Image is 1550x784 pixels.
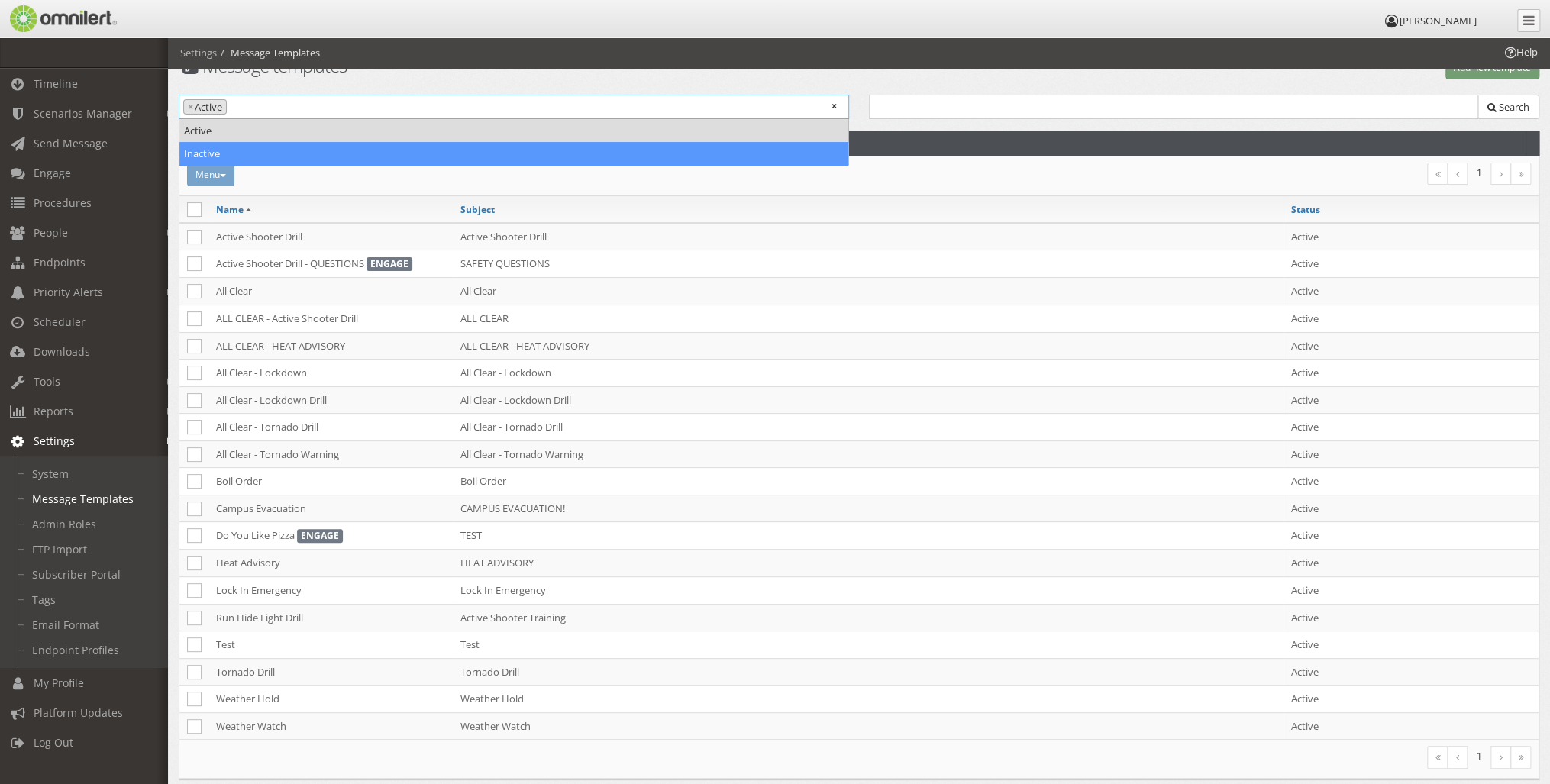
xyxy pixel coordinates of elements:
[34,166,71,180] span: Engage
[1490,746,1511,768] a: Next
[34,11,66,24] span: Help
[1510,163,1531,185] a: Last
[208,550,453,577] td: Heat Advisory
[1284,332,1539,360] td: Active
[208,522,453,550] td: Do You Like Pizza
[34,255,86,269] span: Endpoints
[208,305,453,332] td: ALL CLEAR - Active Shooter Drill
[216,203,244,216] a: Name
[208,278,453,305] td: All Clear
[208,495,453,522] td: Campus Evacuation
[367,257,412,271] span: ENGAGE
[453,577,1284,605] td: Lock In Emergency
[1284,414,1539,441] td: Active
[208,468,453,495] td: Boil Order
[1284,550,1539,577] td: Active
[453,386,1284,414] td: All Clear - Lockdown Drill
[34,136,108,150] span: Send Message
[179,142,848,166] li: Inactive
[453,495,1284,522] td: CAMPUS EVACUATION!
[1284,631,1539,659] td: Active
[34,434,75,448] span: Settings
[1284,278,1539,305] td: Active
[34,76,78,91] span: Timeline
[34,735,73,750] span: Log Out
[453,414,1284,441] td: All Clear - Tornado Drill
[1490,163,1511,185] a: Next
[34,344,90,359] span: Downloads
[1503,45,1538,60] span: Help
[208,250,453,278] td: Active Shooter Drill - QUESTIONS
[1447,746,1468,768] a: Previous
[453,250,1284,278] td: SAFETY QUESTIONS
[208,360,453,387] td: All Clear - Lockdown
[1284,522,1539,550] td: Active
[1427,746,1448,768] a: First
[1284,495,1539,522] td: Active
[1510,746,1531,768] a: Last
[208,631,453,659] td: Test
[453,305,1284,332] td: ALL CLEAR
[208,440,453,468] td: All Clear - Tornado Warning
[1468,163,1491,183] li: 1
[34,285,103,299] span: Priority Alerts
[1517,9,1540,32] a: Collapse Menu
[453,468,1284,495] td: Boil Order
[208,332,453,360] td: ALL CLEAR - HEAT ADVISORY
[34,225,68,240] span: People
[1284,577,1539,605] td: Active
[453,278,1284,305] td: All Clear
[1284,250,1539,278] td: Active
[1284,360,1539,387] td: Active
[1284,305,1539,332] td: Active
[208,686,453,713] td: Weather Hold
[208,223,453,250] td: Active Shooter Drill
[453,332,1284,360] td: ALL CLEAR - HEAT ADVISORY
[183,99,227,115] li: Active
[1291,203,1320,216] a: Status
[453,550,1284,577] td: HEAT ADVISORY
[217,46,320,60] li: Message Templates
[1447,163,1468,185] a: Previous
[34,315,86,329] span: Scheduler
[1284,468,1539,495] td: Active
[832,99,837,114] span: Remove all items
[180,46,217,60] li: Settings
[1427,163,1448,185] a: First
[1284,604,1539,631] td: Active
[208,386,453,414] td: All Clear - Lockdown Drill
[208,577,453,605] td: Lock In Emergency
[1499,100,1529,114] span: Search
[453,360,1284,387] td: All Clear - Lockdown
[34,106,132,121] span: Scenarios Manager
[453,223,1284,250] td: Active Shooter Drill
[453,440,1284,468] td: All Clear - Tornado Warning
[1284,440,1539,468] td: Active
[1468,746,1491,766] li: 1
[8,5,117,32] img: Omnilert
[34,676,84,690] span: My Profile
[208,658,453,686] td: Tornado Drill
[188,100,193,115] span: ×
[34,705,123,720] span: Platform Updates
[34,404,73,418] span: Reports
[1400,14,1477,27] span: [PERSON_NAME]
[453,604,1284,631] td: Active Shooter Training
[1284,223,1539,250] td: Active
[297,529,343,543] span: ENGAGE
[208,604,453,631] td: Run Hide Fight Drill
[1284,386,1539,414] td: Active
[1284,658,1539,686] td: Active
[208,414,453,441] td: All Clear - Tornado Drill
[208,712,453,739] td: Weather Watch
[453,686,1284,713] td: Weather Hold
[179,119,848,143] li: Active
[453,631,1284,659] td: Test
[1477,95,1539,120] button: Search
[34,195,92,210] span: Procedures
[453,658,1284,686] td: Tornado Drill
[460,203,495,216] a: Subject
[1284,686,1539,713] td: Active
[34,374,60,389] span: Tools
[1284,712,1539,739] td: Active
